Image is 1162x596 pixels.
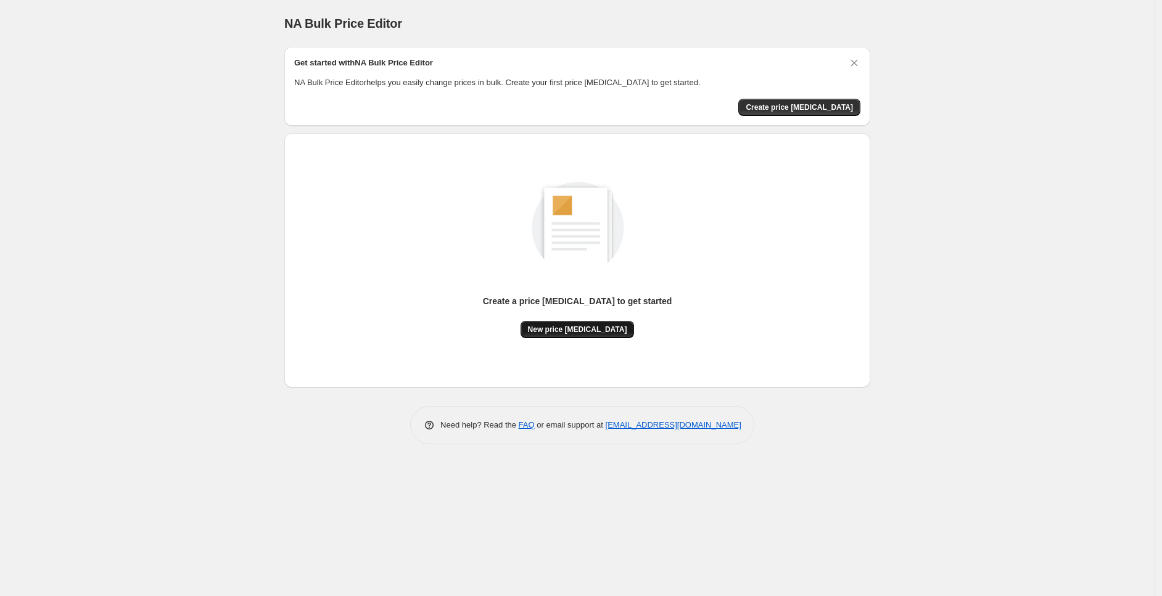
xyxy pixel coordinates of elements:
button: Dismiss card [848,57,860,69]
span: or email support at [535,420,606,429]
span: New price [MEDICAL_DATA] [528,325,627,334]
span: Need help? Read the [440,420,519,429]
span: Create price [MEDICAL_DATA] [746,102,853,112]
button: New price [MEDICAL_DATA] [521,321,635,338]
span: NA Bulk Price Editor [284,17,402,30]
a: FAQ [519,420,535,429]
button: Create price change job [738,99,860,116]
a: [EMAIL_ADDRESS][DOMAIN_NAME] [606,420,741,429]
p: NA Bulk Price Editor helps you easily change prices in bulk. Create your first price [MEDICAL_DAT... [294,77,860,89]
p: Create a price [MEDICAL_DATA] to get started [483,295,672,307]
h2: Get started with NA Bulk Price Editor [294,57,433,69]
